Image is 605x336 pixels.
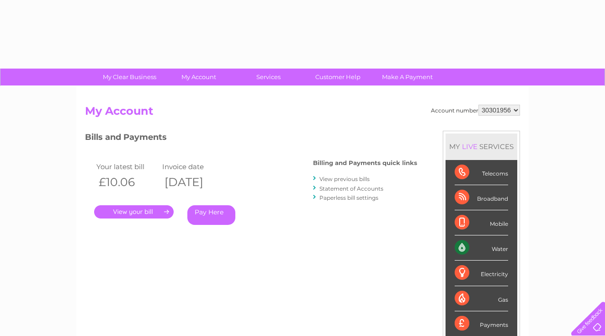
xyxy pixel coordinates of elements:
div: Payments [455,311,508,336]
div: Water [455,235,508,261]
div: Account number [431,105,520,116]
h3: Bills and Payments [85,131,417,147]
a: Make A Payment [370,69,445,85]
div: Electricity [455,261,508,286]
h4: Billing and Payments quick links [313,160,417,166]
div: Gas [455,286,508,311]
th: £10.06 [94,173,160,192]
a: View previous bills [319,176,370,182]
h2: My Account [85,105,520,122]
div: Mobile [455,210,508,235]
a: Paperless bill settings [319,194,378,201]
a: Services [231,69,306,85]
div: Telecoms [455,160,508,185]
th: [DATE] [160,173,226,192]
a: My Account [161,69,237,85]
td: Invoice date [160,160,226,173]
a: My Clear Business [92,69,167,85]
a: . [94,205,174,219]
a: Pay Here [187,205,235,225]
div: Broadband [455,185,508,210]
div: LIVE [460,142,479,151]
div: MY SERVICES [446,133,517,160]
a: Statement of Accounts [319,185,383,192]
a: Customer Help [300,69,376,85]
td: Your latest bill [94,160,160,173]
